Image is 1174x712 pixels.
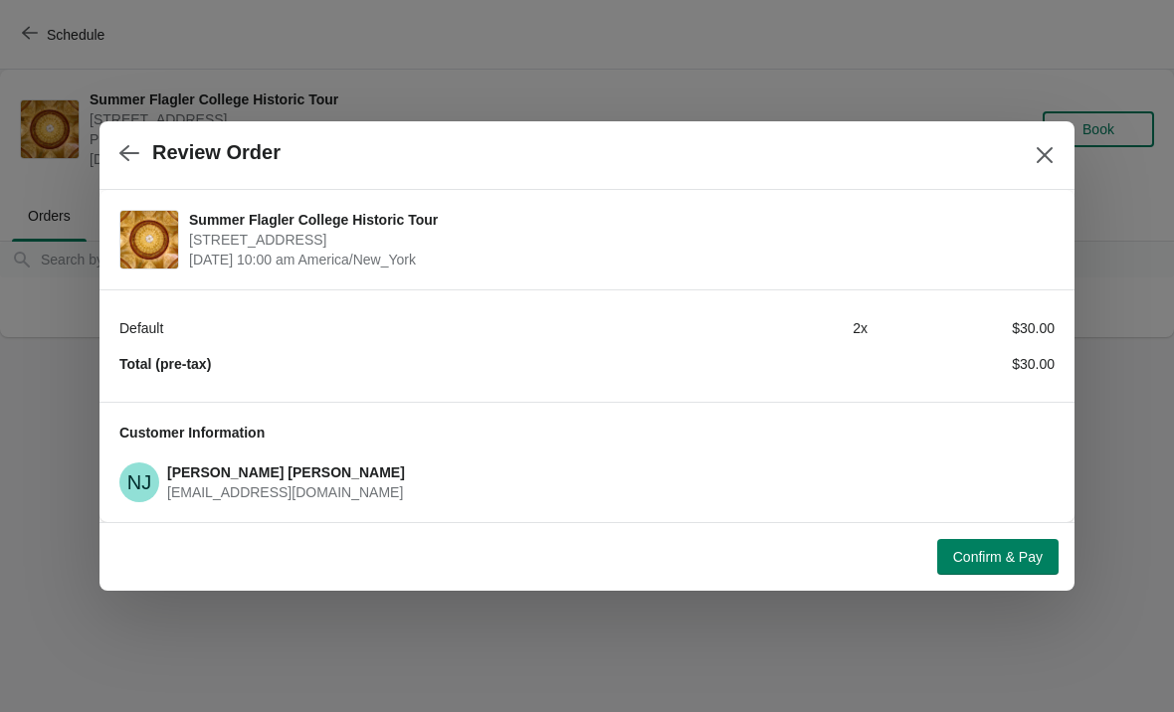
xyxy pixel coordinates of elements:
[868,354,1055,374] div: $30.00
[937,539,1059,575] button: Confirm & Pay
[681,318,868,338] div: 2 x
[127,471,151,493] text: NJ
[189,250,1045,269] span: [DATE] 10:00 am America/New_York
[189,230,1045,250] span: [STREET_ADDRESS]
[119,462,159,502] span: Naomi
[119,425,265,441] span: Customer Information
[868,318,1055,338] div: $30.00
[167,484,403,500] span: [EMAIL_ADDRESS][DOMAIN_NAME]
[119,356,211,372] strong: Total (pre-tax)
[152,141,281,164] h2: Review Order
[189,210,1045,230] span: Summer Flagler College Historic Tour
[120,211,178,268] img: Summer Flagler College Historic Tour | 74 King Street, St. Augustine, FL, USA | September 4 | 10:...
[1027,137,1063,173] button: Close
[167,464,405,480] span: [PERSON_NAME] [PERSON_NAME]
[953,549,1043,565] span: Confirm & Pay
[119,318,681,338] div: Default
